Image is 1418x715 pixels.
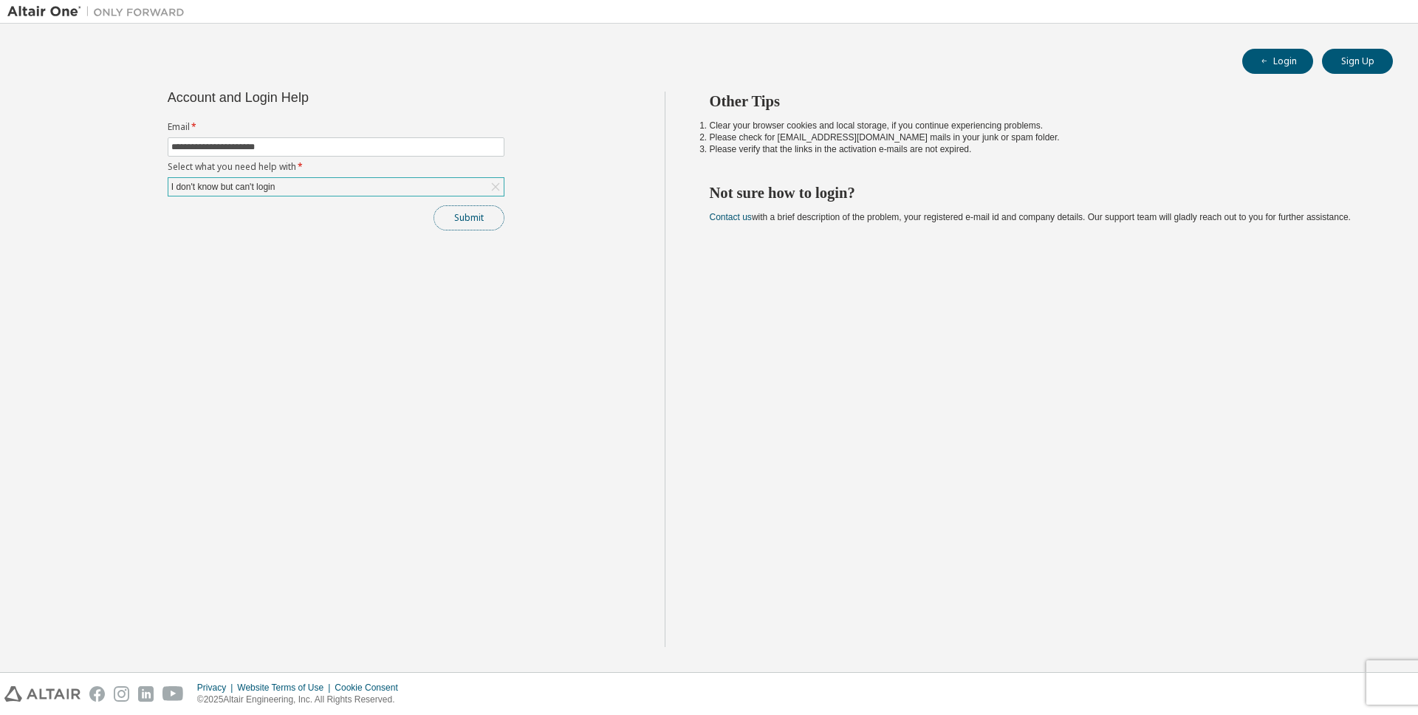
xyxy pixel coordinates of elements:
[237,682,335,694] div: Website Terms of Use
[168,161,504,173] label: Select what you need help with
[168,121,504,133] label: Email
[335,682,406,694] div: Cookie Consent
[710,143,1367,155] li: Please verify that the links in the activation e-mails are not expired.
[710,131,1367,143] li: Please check for [EMAIL_ADDRESS][DOMAIN_NAME] mails in your junk or spam folder.
[168,92,437,103] div: Account and Login Help
[1242,49,1313,74] button: Login
[89,686,105,702] img: facebook.svg
[434,205,504,230] button: Submit
[197,694,407,706] p: © 2025 Altair Engineering, Inc. All Rights Reserved.
[169,179,278,195] div: I don't know but can't login
[710,212,752,222] a: Contact us
[162,686,184,702] img: youtube.svg
[710,212,1351,222] span: with a brief description of the problem, your registered e-mail id and company details. Our suppo...
[138,686,154,702] img: linkedin.svg
[710,183,1367,202] h2: Not sure how to login?
[710,92,1367,111] h2: Other Tips
[7,4,192,19] img: Altair One
[197,682,237,694] div: Privacy
[114,686,129,702] img: instagram.svg
[168,178,504,196] div: I don't know but can't login
[1322,49,1393,74] button: Sign Up
[710,120,1367,131] li: Clear your browser cookies and local storage, if you continue experiencing problems.
[4,686,81,702] img: altair_logo.svg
